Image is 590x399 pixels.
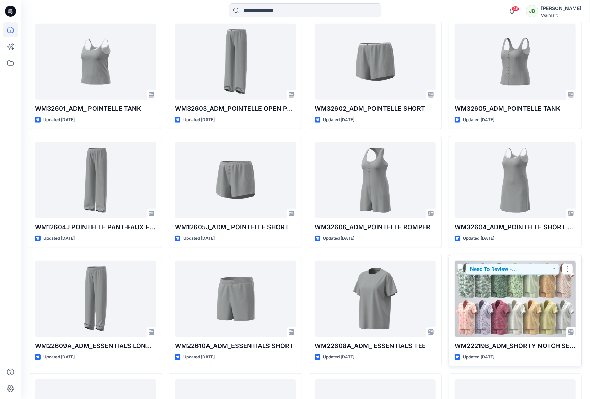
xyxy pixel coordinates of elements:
[175,104,296,114] p: WM32603_ADM_POINTELLE OPEN PANT
[315,222,436,232] p: WM32606_ADM_POINTELLE ROMPER
[455,24,576,100] a: WM32605_ADM_POINTELLE TANK
[455,222,576,232] p: WM32604_ADM_POINTELLE SHORT CHEMISE
[175,142,296,218] a: WM12605J_ADM_ POINTELLE SHORT
[455,341,576,351] p: WM22219B_ADM_SHORTY NOTCH SET_COLORWAY
[43,116,75,124] p: Updated [DATE]
[183,235,215,242] p: Updated [DATE]
[175,222,296,232] p: WM12605J_ADM_ POINTELLE SHORT
[455,261,576,337] a: WM22219B_ADM_SHORTY NOTCH SET_COLORWAY
[315,261,436,337] a: WM22608A_ADM_ ESSENTIALS TEE
[175,341,296,351] p: WM22610A_ADM_ESSENTIALS SHORT
[315,341,436,351] p: WM22608A_ADM_ ESSENTIALS TEE
[315,142,436,218] a: WM32606_ADM_POINTELLE ROMPER
[35,142,156,218] a: WM12604J POINTELLE PANT-FAUX FLY & BUTTONS + PICOT
[35,24,156,100] a: WM32601_ADM_ POINTELLE TANK
[512,6,519,11] span: 46
[463,116,494,124] p: Updated [DATE]
[323,354,355,361] p: Updated [DATE]
[183,116,215,124] p: Updated [DATE]
[541,4,581,12] div: [PERSON_NAME]
[315,24,436,100] a: WM32602_ADM_POINTELLE SHORT
[35,222,156,232] p: WM12604J POINTELLE PANT-FAUX FLY & BUTTONS + PICOT
[175,261,296,337] a: WM22610A_ADM_ESSENTIALS SHORT
[323,235,355,242] p: Updated [DATE]
[463,354,494,361] p: Updated [DATE]
[541,12,581,18] div: Walmart
[43,235,75,242] p: Updated [DATE]
[43,354,75,361] p: Updated [DATE]
[35,104,156,114] p: WM32601_ADM_ POINTELLE TANK
[175,24,296,100] a: WM32603_ADM_POINTELLE OPEN PANT
[455,142,576,218] a: WM32604_ADM_POINTELLE SHORT CHEMISE
[315,104,436,114] p: WM32602_ADM_POINTELLE SHORT
[455,104,576,114] p: WM32605_ADM_POINTELLE TANK
[183,354,215,361] p: Updated [DATE]
[35,261,156,337] a: WM22609A_ADM_ESSENTIALS LONG PANT
[35,341,156,351] p: WM22609A_ADM_ESSENTIALS LONG PANT
[323,116,355,124] p: Updated [DATE]
[526,5,538,17] div: JB
[463,235,494,242] p: Updated [DATE]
